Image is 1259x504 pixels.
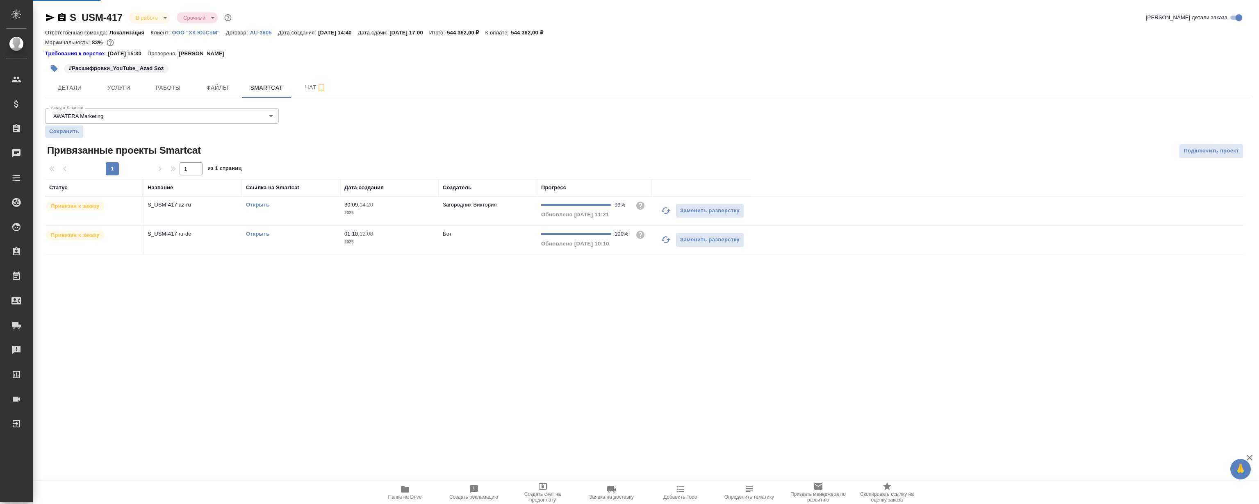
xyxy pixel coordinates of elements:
[360,231,373,237] p: 12:08
[148,201,238,209] p: S_USM-417 az-ru
[51,231,100,239] p: Привязан к заказу
[133,14,160,21] button: В работе
[129,12,170,23] div: В работе
[70,12,123,23] a: S_USM-417
[680,235,740,245] span: Заменить разверстку
[278,30,318,36] p: Дата создания:
[207,163,242,175] span: из 1 страниц
[198,83,237,93] span: Файлы
[250,29,278,36] a: AU-3605
[680,206,740,216] span: Заменить разверстку
[344,238,435,246] p: 2025
[49,184,68,192] div: Статус
[344,184,384,192] div: Дата создания
[358,30,389,36] p: Дата сдачи:
[45,108,279,124] div: AWATERA Marketing
[443,202,497,208] p: Загородних Виктория
[181,14,208,21] button: Срочный
[172,29,226,36] a: ООО "ХК ЮэСэМ"
[51,113,106,120] button: AWATERA Marketing
[656,201,676,220] button: Обновить прогресс
[485,30,511,36] p: К оплате:
[45,39,92,45] p: Маржинальность:
[45,30,109,36] p: Ответственная команда:
[247,83,286,93] span: Smartcat
[45,125,83,138] button: Сохранить
[1230,459,1251,479] button: 🙏
[45,59,63,77] button: Добавить тэг
[69,64,164,73] p: #Расшифровки_YouTube_ Azad Soz
[1234,461,1248,478] span: 🙏
[676,204,744,218] button: Заменить разверстку
[1184,146,1239,156] span: Подключить проект
[541,241,609,247] span: Обновлено [DATE] 10:10
[389,30,429,36] p: [DATE] 17:00
[246,202,269,208] a: Открыть
[1179,144,1243,158] button: Подключить проект
[148,50,179,58] p: Проверено:
[45,144,201,157] span: Привязанные проекты Smartcat
[45,50,108,58] a: Требования к верстке:
[179,50,230,58] p: [PERSON_NAME]
[246,184,299,192] div: Ссылка на Smartcat
[51,202,100,210] p: Привязан к заказу
[177,12,218,23] div: В работе
[615,201,629,209] div: 99%
[615,230,629,238] div: 100%
[344,209,435,217] p: 2025
[148,184,173,192] div: Название
[511,30,549,36] p: 544 362,00 ₽
[50,83,89,93] span: Детали
[656,230,676,250] button: Обновить прогресс
[360,202,373,208] p: 14:20
[318,30,358,36] p: [DATE] 14:40
[45,50,108,58] div: Нажми, чтобы открыть папку с инструкцией
[105,37,116,48] button: 31181.90 RUB; 486.55 EUR;
[246,231,269,237] a: Открыть
[92,39,105,45] p: 83%
[296,82,335,93] span: Чат
[541,211,609,218] span: Обновлено [DATE] 11:21
[223,12,233,23] button: Доп статусы указывают на важность/срочность заказа
[344,231,360,237] p: 01.10,
[1146,14,1227,22] span: [PERSON_NAME] детали заказа
[541,184,566,192] div: Прогресс
[250,30,278,36] p: AU-3605
[57,13,67,23] button: Скопировать ссылку
[150,30,172,36] p: Клиент:
[45,13,55,23] button: Скопировать ссылку для ЯМессенджера
[148,83,188,93] span: Работы
[109,30,151,36] p: Локализация
[443,231,452,237] p: Бот
[447,30,485,36] p: 544 362,00 ₽
[49,127,79,136] span: Сохранить
[344,202,360,208] p: 30.09,
[429,30,447,36] p: Итого:
[226,30,250,36] p: Договор:
[172,30,226,36] p: ООО "ХК ЮэСэМ"
[108,50,148,58] p: [DATE] 15:30
[443,184,471,192] div: Создатель
[148,230,238,238] p: S_USM-417 ru-de
[676,233,744,247] button: Заменить разверстку
[99,83,139,93] span: Услуги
